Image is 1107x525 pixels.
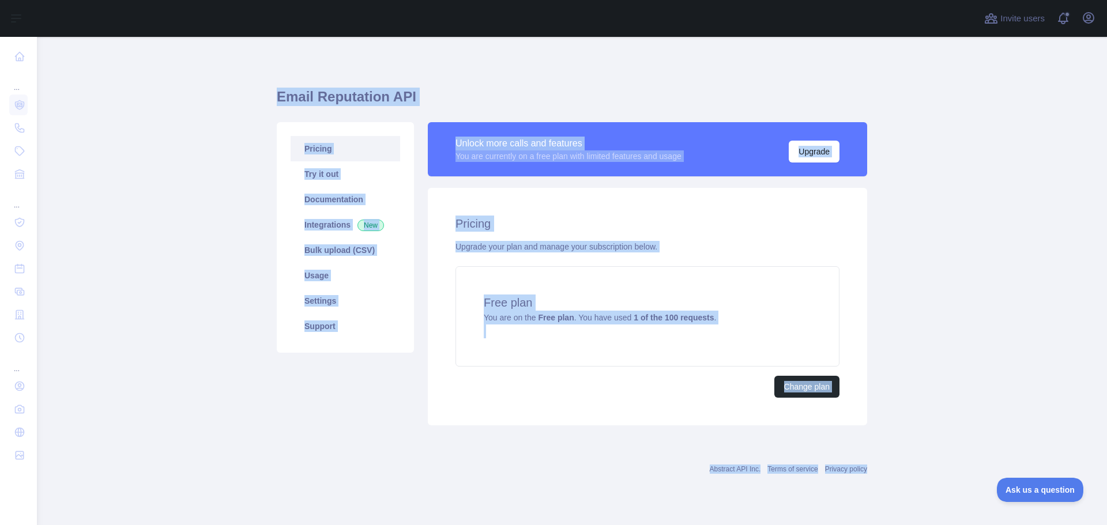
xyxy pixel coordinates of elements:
a: Settings [291,288,400,314]
a: Terms of service [767,465,818,473]
a: Bulk upload (CSV) [291,237,400,263]
button: Upgrade [789,141,839,163]
a: Abstract API Inc. [710,465,761,473]
div: ... [9,187,28,210]
iframe: Toggle Customer Support [997,478,1084,502]
a: Integrations New [291,212,400,237]
span: You are on the . You have used . [484,313,716,322]
h4: Free plan [484,294,811,311]
h2: Pricing [455,216,839,232]
button: Change plan [774,376,839,398]
a: Privacy policy [825,465,867,473]
strong: 1 of the 100 requests [634,313,714,322]
a: Try it out [291,161,400,187]
div: Unlock more calls and features [455,137,681,150]
div: ... [9,69,28,92]
button: Invite users [982,9,1047,28]
a: Pricing [291,136,400,161]
span: Invite users [1000,12,1045,25]
a: Usage [291,263,400,288]
div: Upgrade your plan and manage your subscription below. [455,241,839,252]
div: You are currently on a free plan with limited features and usage [455,150,681,162]
strong: Free plan [538,313,574,322]
a: Documentation [291,187,400,212]
span: New [357,220,384,231]
h1: Email Reputation API [277,88,867,115]
a: Support [291,314,400,339]
div: ... [9,350,28,373]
